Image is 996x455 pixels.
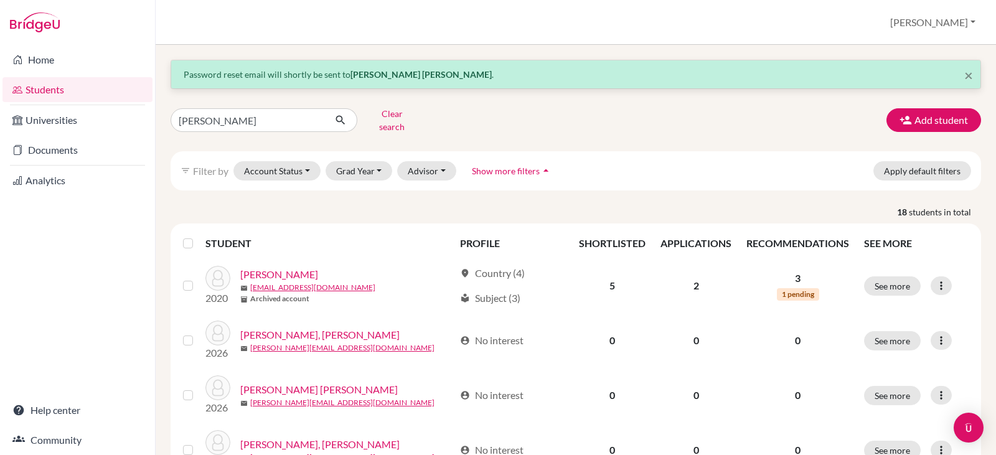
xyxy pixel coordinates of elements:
a: [EMAIL_ADDRESS][DOMAIN_NAME] [250,282,375,293]
a: [PERSON_NAME] [PERSON_NAME] [240,382,398,397]
th: PROFILE [453,228,571,258]
td: 5 [571,258,653,313]
td: 2 [653,258,739,313]
span: account_circle [460,390,470,400]
strong: [PERSON_NAME] [PERSON_NAME] [350,69,492,80]
a: Documents [2,138,153,162]
p: 0 [746,388,849,403]
i: arrow_drop_up [540,164,552,177]
span: 1 pending [777,288,819,301]
img: Cordova Martinez, Carla [205,375,230,400]
button: Grad Year [326,161,393,181]
a: Universities [2,108,153,133]
td: 0 [571,368,653,423]
button: [PERSON_NAME] [885,11,981,34]
div: Open Intercom Messenger [954,413,984,443]
span: Filter by [193,165,228,177]
i: filter_list [181,166,190,176]
button: Close [964,68,973,83]
span: mail [240,345,248,352]
td: 0 [653,313,739,368]
button: See more [864,276,921,296]
strong: 18 [897,205,909,218]
a: Help center [2,398,153,423]
a: Community [2,428,153,453]
a: [PERSON_NAME][EMAIL_ADDRESS][DOMAIN_NAME] [250,342,435,354]
button: See more [864,386,921,405]
img: Bú Martínez, Pablo Samuel [205,266,230,291]
p: 2026 [205,345,230,360]
p: Password reset email will shortly be sent to . [184,68,968,81]
p: 2020 [205,291,230,306]
img: Carlo, Martinez Paredes [205,321,230,345]
div: Country (4) [460,266,525,281]
td: 0 [571,313,653,368]
span: mail [240,400,248,407]
button: Show more filtersarrow_drop_up [461,161,563,181]
span: Show more filters [472,166,540,176]
th: RECOMMENDATIONS [739,228,857,258]
th: SHORTLISTED [571,228,653,258]
span: mail [240,284,248,292]
span: account_circle [460,445,470,455]
th: SEE MORE [857,228,976,258]
img: Greci, Martinez Murillo [205,430,230,455]
input: Find student by name... [171,108,325,132]
button: See more [864,331,921,350]
a: Home [2,47,153,72]
a: Analytics [2,168,153,193]
p: 2026 [205,400,230,415]
b: Archived account [250,293,309,304]
a: [PERSON_NAME] [240,267,318,282]
p: 3 [746,271,849,286]
button: Clear search [357,104,426,136]
a: Students [2,77,153,102]
div: No interest [460,388,524,403]
p: 0 [746,333,849,348]
button: Add student [886,108,981,132]
a: [PERSON_NAME], [PERSON_NAME] [240,437,400,452]
span: inventory_2 [240,296,248,303]
a: [PERSON_NAME][EMAIL_ADDRESS][DOMAIN_NAME] [250,397,435,408]
th: APPLICATIONS [653,228,739,258]
span: local_library [460,293,470,303]
span: students in total [909,205,981,218]
a: [PERSON_NAME], [PERSON_NAME] [240,327,400,342]
span: × [964,66,973,84]
img: Bridge-U [10,12,60,32]
span: account_circle [460,335,470,345]
button: Apply default filters [873,161,971,181]
div: No interest [460,333,524,348]
button: Advisor [397,161,456,181]
th: STUDENT [205,228,453,258]
button: Account Status [233,161,321,181]
div: Subject (3) [460,291,520,306]
span: location_on [460,268,470,278]
td: 0 [653,368,739,423]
